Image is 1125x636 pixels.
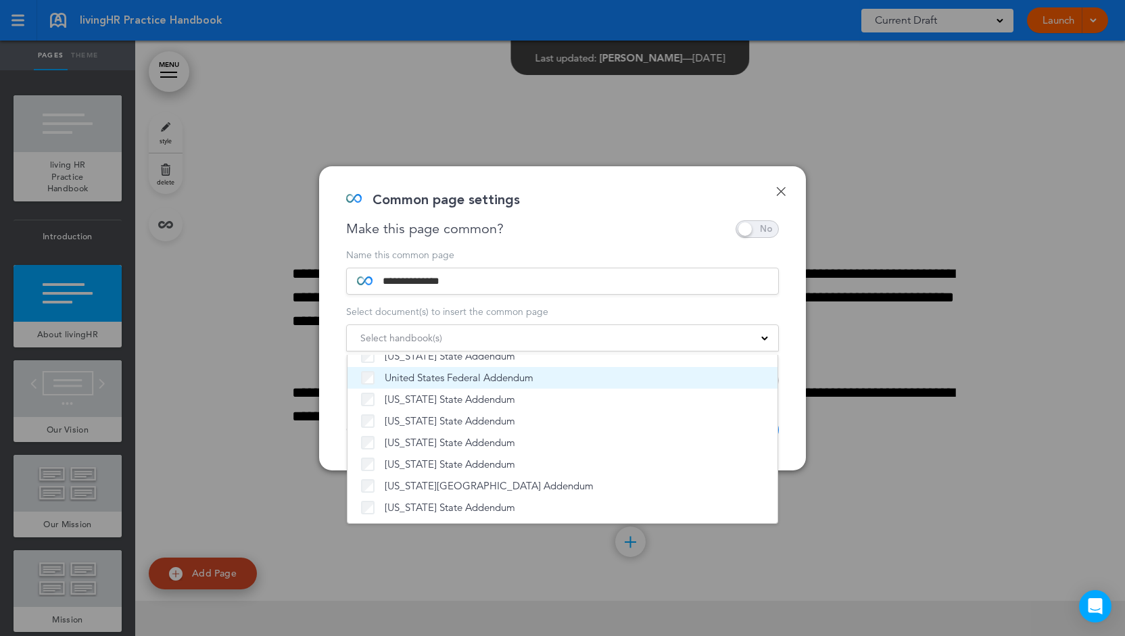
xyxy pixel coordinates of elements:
input: [US_STATE][GEOGRAPHIC_DATA] Addendum [361,479,375,493]
span: [US_STATE][GEOGRAPHIC_DATA] Addendum [385,479,594,493]
span: [US_STATE] State Addendum [385,414,515,428]
img: infinity_blue.svg [357,276,373,285]
input: [US_STATE] State Addendum [361,501,375,514]
span: [US_STATE] State Addendum [385,436,515,449]
span: [US_STATE] State Addendum [385,458,515,471]
input: [US_STATE] State Addendum [361,349,375,363]
span: United States Federal Addendum [385,371,533,385]
span: [US_STATE] State Addendum [385,393,515,406]
div: Select document(s) to insert the common page [346,307,779,316]
img: infinity_blue.svg [346,194,362,203]
input: [US_STATE] State Addendum [361,458,375,471]
span: [US_STATE] State Addendum [385,501,515,514]
span: Lock content on this page? [346,374,512,387]
a: Cancel [346,424,377,435]
input: United States Federal Addendum [361,371,375,385]
input: [US_STATE] State Addendum [361,393,375,406]
div: Name this common page [346,250,779,260]
span: [US_STATE] State Addendum [385,349,515,363]
input: [US_STATE] State Addendum [361,414,375,428]
div: Make this page common? [346,220,504,237]
div: Open Intercom Messenger [1079,590,1111,622]
input: [US_STATE] State Addendum [361,436,375,449]
div: Common page settings [373,193,520,207]
a: Done [776,187,786,196]
span: Select handbook(s) [360,328,442,347]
